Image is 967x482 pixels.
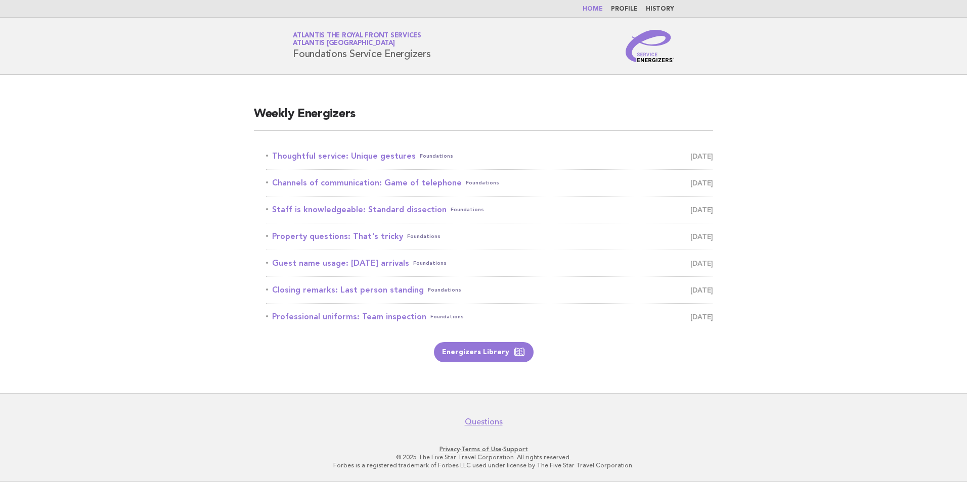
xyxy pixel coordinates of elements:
[254,106,713,131] h2: Weekly Energizers
[266,310,713,324] a: Professional uniforms: Team inspectionFoundations [DATE]
[266,203,713,217] a: Staff is knowledgeable: Standard dissectionFoundations [DATE]
[266,176,713,190] a: Channels of communication: Game of telephoneFoundations [DATE]
[430,310,464,324] span: Foundations
[174,461,793,469] p: Forbes is a registered trademark of Forbes LLC used under license by The Five Star Travel Corpora...
[266,229,713,244] a: Property questions: That's trickyFoundations [DATE]
[174,445,793,453] p: · ·
[611,6,638,12] a: Profile
[466,176,499,190] span: Foundations
[690,149,713,163] span: [DATE]
[461,446,502,453] a: Terms of Use
[690,310,713,324] span: [DATE]
[434,342,534,362] a: Energizers Library
[690,229,713,244] span: [DATE]
[583,6,603,12] a: Home
[626,30,674,62] img: Service Energizers
[266,149,713,163] a: Thoughtful service: Unique gesturesFoundations [DATE]
[503,446,528,453] a: Support
[174,453,793,461] p: © 2025 The Five Star Travel Corporation. All rights reserved.
[293,40,395,47] span: Atlantis [GEOGRAPHIC_DATA]
[428,283,461,297] span: Foundations
[451,203,484,217] span: Foundations
[690,256,713,270] span: [DATE]
[266,256,713,270] a: Guest name usage: [DATE] arrivalsFoundations [DATE]
[465,417,503,427] a: Questions
[690,203,713,217] span: [DATE]
[407,229,441,244] span: Foundations
[690,176,713,190] span: [DATE]
[420,149,453,163] span: Foundations
[690,283,713,297] span: [DATE]
[293,33,431,59] h1: Foundations Service Energizers
[293,32,421,46] a: Atlantis The Royal Front ServicesAtlantis [GEOGRAPHIC_DATA]
[439,446,460,453] a: Privacy
[646,6,674,12] a: History
[266,283,713,297] a: Closing remarks: Last person standingFoundations [DATE]
[413,256,447,270] span: Foundations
